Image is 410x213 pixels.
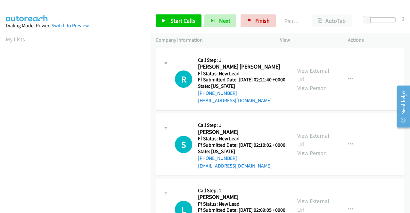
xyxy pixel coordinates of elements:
[175,136,192,153] div: The call is yet to be attempted
[366,17,396,22] div: Delay between calls (in seconds)
[198,201,285,207] h5: Ff Status: New Lead
[198,122,285,128] h5: Call Step: 1
[198,163,272,169] a: [EMAIL_ADDRESS][DOMAIN_NAME]
[297,149,327,157] a: View Person
[297,84,327,92] a: View Person
[198,83,285,89] h5: State: [US_STATE]
[284,17,300,25] p: Paused
[401,14,404,23] div: 0
[170,17,195,24] span: Start Calls
[204,14,236,27] button: Next
[280,36,336,44] p: View
[175,136,192,153] h1: S
[198,70,285,77] h5: Ff Status: New Lead
[348,36,404,44] p: Actions
[6,36,25,43] a: My Lists
[198,148,285,155] h5: State: [US_STATE]
[198,97,272,103] a: [EMAIL_ADDRESS][DOMAIN_NAME]
[198,193,283,201] h2: [PERSON_NAME]
[198,155,237,161] a: [PHONE_NUMBER]
[198,187,285,194] h5: Call Step: 1
[198,135,285,142] h5: Ff Status: New Lead
[52,22,89,29] a: Switch to Preview
[198,142,285,148] h5: Ff Submitted Date: [DATE] 02:10:02 +0000
[175,70,192,88] div: The call is yet to be attempted
[6,22,144,29] div: Dialing Mode: Power |
[198,77,285,83] h5: Ff Submitted Date: [DATE] 02:21:40 +0000
[156,36,268,44] p: Company Information
[255,17,270,24] span: Finish
[219,17,230,24] span: Next
[392,81,410,132] iframe: Resource Center
[198,90,237,96] a: [PHONE_NUMBER]
[156,14,201,27] a: Start Calls
[198,57,285,63] h5: Call Step: 1
[175,70,192,88] h1: R
[241,14,276,27] a: Finish
[297,67,329,83] a: View External Url
[297,132,329,148] a: View External Url
[198,128,283,136] h2: [PERSON_NAME]
[312,14,352,27] button: AutoTab
[198,63,283,70] h2: [PERSON_NAME] [PERSON_NAME]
